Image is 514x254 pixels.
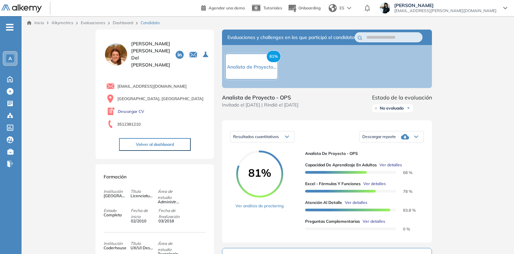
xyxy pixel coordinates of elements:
[227,64,276,70] span: Analista de Proyecto...
[339,5,344,11] span: ES
[104,245,126,251] span: Coderhouse
[372,93,432,101] span: Estado de la evaluación
[104,188,131,195] span: Institución
[395,170,412,175] span: 68 %
[394,8,497,13] span: [EMAIL_ADDRESS][PERSON_NAME][DOMAIN_NAME]
[81,20,105,25] a: Evaluaciones
[380,105,404,111] span: No evaluado
[235,203,284,209] a: Ver análisis de proctoring
[342,200,367,206] button: Ver detalles
[363,218,385,224] span: Ver detalles
[345,200,367,206] span: Ver detalles
[117,121,141,127] span: 3512381210
[141,20,160,26] span: Candidato
[305,181,361,187] span: Excel - Fórmulas y Funciones
[360,218,385,224] button: Ver detalles
[379,162,402,168] span: Ver detalles
[233,134,279,139] span: Resultados cuantitativos
[117,83,187,89] span: [EMAIL_ADDRESS][DOMAIN_NAME]
[131,40,170,69] span: [PERSON_NAME] [PERSON_NAME] del [PERSON_NAME]
[158,218,181,224] span: 03/2018
[363,181,386,187] span: Ver detalles
[305,162,377,168] span: Capacidad de Aprendizaje en Adultos
[305,200,342,206] span: Atención al detalle
[263,5,282,10] span: Tutoriales
[395,226,410,231] span: 0 %
[288,1,321,15] button: Onboarding
[104,174,126,180] span: Formación
[104,241,131,247] span: Institución
[158,241,185,253] span: Área de estudio
[329,4,337,12] img: world
[406,106,410,110] img: Ícono de flecha
[104,42,128,67] img: PROFILE_MENU_LOGO_USER
[266,50,281,62] span: 81%
[104,212,126,218] span: Completo
[1,4,42,13] img: Logo
[305,151,418,157] span: Analista de Proyecto - OPS
[8,56,12,61] span: A
[361,181,386,187] button: Ver detalles
[305,218,360,224] span: Preguntas complementarias
[222,93,298,101] span: Analista de Proyecto - OPS
[6,27,13,28] i: -
[227,34,355,41] span: Evaluaciones y challenges en los que participó el candidato
[394,3,497,8] span: [PERSON_NAME]
[395,208,416,213] span: 93.8 %
[131,188,157,195] span: Título
[131,218,154,224] span: 02/2010
[362,134,396,139] span: Descargar reporte
[118,109,144,115] a: Descargar CV
[158,199,181,205] span: Administración de empresas
[236,167,283,178] span: 81%
[27,20,44,26] a: Inicio
[298,5,321,10] span: Onboarding
[222,101,298,109] span: Invitado el [DATE] | Rindió el [DATE]
[347,7,351,9] img: arrow
[209,5,245,10] span: Agendar una demo
[117,96,204,102] span: [GEOGRAPHIC_DATA], [GEOGRAPHIC_DATA]
[119,138,191,151] button: Volver al dashboard
[51,20,73,25] span: Alkymetrics
[104,208,131,214] span: Estado
[395,189,412,194] span: 78 %
[158,208,185,220] span: Fecha de finalización
[201,3,245,11] a: Agendar una demo
[113,20,133,25] a: Dashboard
[104,193,126,199] span: [GEOGRAPHIC_DATA]
[131,245,153,251] span: UX/UI Design
[377,162,402,168] button: Ver detalles
[131,193,153,199] span: Licenciatura en Administracion
[131,208,158,220] span: Fecha de inicio
[131,241,157,247] span: Título
[158,188,185,201] span: Área de estudio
